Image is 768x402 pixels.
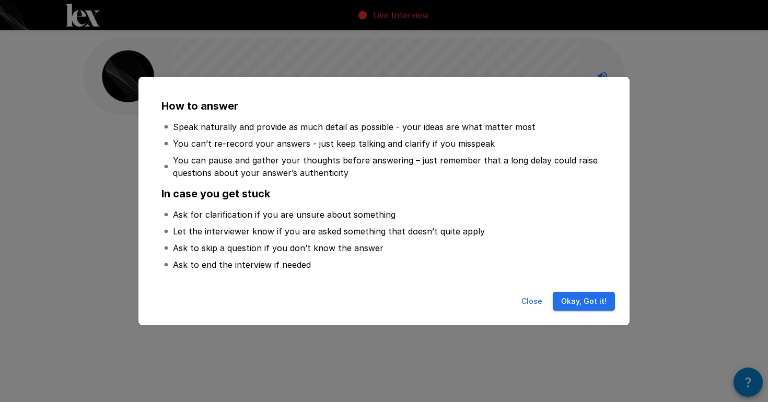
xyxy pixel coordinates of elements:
b: In case you get stuck [161,187,270,200]
button: Close [515,292,549,311]
b: How to answer [161,100,238,112]
p: Let the interviewer know if you are asked something that doesn’t quite apply [173,225,485,238]
p: Speak naturally and provide as much detail as possible - your ideas are what matter most [173,121,536,133]
p: You can pause and gather your thoughts before answering – just remember that a long delay could r... [173,154,604,179]
button: Okay, Got it! [553,292,615,311]
p: Ask to skip a question if you don’t know the answer [173,242,383,254]
p: Ask to end the interview if needed [173,258,311,271]
p: You can’t re-record your answers - just keep talking and clarify if you misspeak [173,137,495,150]
p: Ask for clarification if you are unsure about something [173,208,395,221]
